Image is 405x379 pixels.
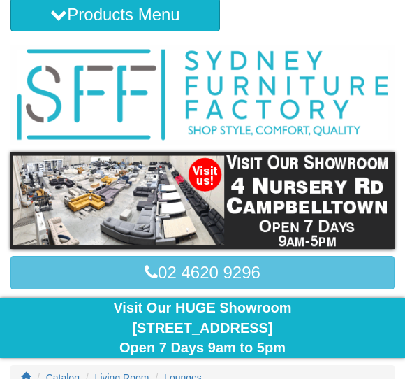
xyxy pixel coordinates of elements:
img: Sydney Furniture Factory [10,45,395,145]
a: 02 4620 9296 [10,256,395,289]
img: showroom.gif [10,152,395,248]
div: Visit Our HUGE Showroom [STREET_ADDRESS] Open 7 Days 9am to 5pm [10,298,395,358]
